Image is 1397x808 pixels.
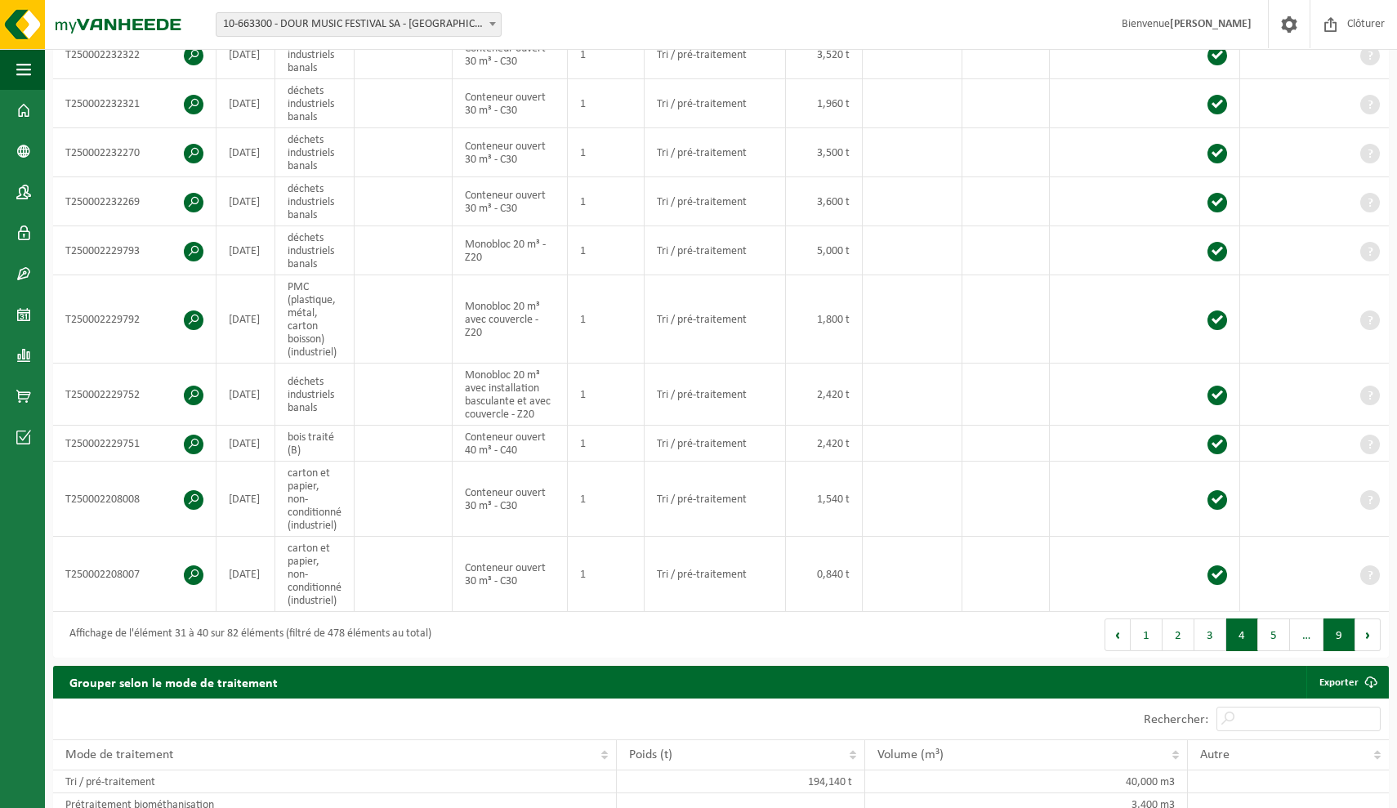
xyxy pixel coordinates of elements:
[786,364,863,426] td: 2,420 t
[629,748,672,761] span: Poids (t)
[275,30,355,79] td: déchets industriels banals
[645,226,786,275] td: Tri / pré-traitement
[216,426,275,462] td: [DATE]
[453,79,568,128] td: Conteneur ouvert 30 m³ - C30
[645,364,786,426] td: Tri / pré-traitement
[786,79,863,128] td: 1,960 t
[1194,618,1226,651] button: 3
[786,462,863,537] td: 1,540 t
[1144,713,1208,726] label: Rechercher:
[275,177,355,226] td: déchets industriels banals
[216,275,275,364] td: [DATE]
[275,462,355,537] td: carton et papier, non-conditionné (industriel)
[53,79,216,128] td: T250002232321
[1258,618,1290,651] button: 5
[216,79,275,128] td: [DATE]
[1323,618,1355,651] button: 9
[786,537,863,612] td: 0,840 t
[216,177,275,226] td: [DATE]
[786,275,863,364] td: 1,800 t
[568,79,645,128] td: 1
[568,462,645,537] td: 1
[1200,748,1230,761] span: Autre
[53,128,216,177] td: T250002232270
[53,426,216,462] td: T250002229751
[568,275,645,364] td: 1
[53,275,216,364] td: T250002229792
[568,30,645,79] td: 1
[645,426,786,462] td: Tri / pré-traitement
[53,30,216,79] td: T250002232322
[1355,618,1381,651] button: Next
[216,128,275,177] td: [DATE]
[568,177,645,226] td: 1
[216,537,275,612] td: [DATE]
[568,226,645,275] td: 1
[1170,18,1252,30] strong: [PERSON_NAME]
[645,30,786,79] td: Tri / pré-traitement
[275,275,355,364] td: PMC (plastique, métal, carton boisson) (industriel)
[53,462,216,537] td: T250002208008
[216,364,275,426] td: [DATE]
[786,426,863,462] td: 2,420 t
[453,30,568,79] td: Conteneur ouvert 30 m³ - C30
[645,462,786,537] td: Tri / pré-traitement
[61,620,431,650] div: Affichage de l'élément 31 à 40 sur 82 éléments (filtré de 478 éléments au total)
[786,226,863,275] td: 5,000 t
[568,128,645,177] td: 1
[453,364,568,426] td: Monobloc 20 m³ avec installation basculante et avec couvercle - Z20
[453,462,568,537] td: Conteneur ouvert 30 m³ - C30
[275,364,355,426] td: déchets industriels banals
[275,128,355,177] td: déchets industriels banals
[1105,618,1131,651] button: Previous
[53,364,216,426] td: T250002229752
[617,770,865,793] td: 194,140 t
[53,666,294,698] h2: Grouper selon le mode de traitement
[1306,666,1387,699] a: Exporter
[216,30,275,79] td: [DATE]
[453,177,568,226] td: Conteneur ouvert 30 m³ - C30
[53,226,216,275] td: T250002229793
[216,12,502,37] span: 10-663300 - DOUR MUSIC FESTIVAL SA - DOUR
[275,537,355,612] td: carton et papier, non-conditionné (industriel)
[877,748,944,761] span: Volume (m³)
[645,537,786,612] td: Tri / pré-traitement
[1131,618,1163,651] button: 1
[275,79,355,128] td: déchets industriels banals
[53,177,216,226] td: T250002232269
[453,426,568,462] td: Conteneur ouvert 40 m³ - C40
[568,426,645,462] td: 1
[275,426,355,462] td: bois traité (B)
[645,128,786,177] td: Tri / pré-traitement
[1226,618,1258,651] button: 4
[786,177,863,226] td: 3,600 t
[216,462,275,537] td: [DATE]
[453,537,568,612] td: Conteneur ouvert 30 m³ - C30
[216,226,275,275] td: [DATE]
[568,537,645,612] td: 1
[645,79,786,128] td: Tri / pré-traitement
[453,275,568,364] td: Monobloc 20 m³ avec couvercle - Z20
[645,275,786,364] td: Tri / pré-traitement
[1290,618,1323,651] span: …
[786,30,863,79] td: 3,520 t
[568,364,645,426] td: 1
[645,177,786,226] td: Tri / pré-traitement
[453,128,568,177] td: Conteneur ouvert 30 m³ - C30
[216,13,501,36] span: 10-663300 - DOUR MUSIC FESTIVAL SA - DOUR
[1163,618,1194,651] button: 2
[53,537,216,612] td: T250002208007
[453,226,568,275] td: Monobloc 20 m³ - Z20
[786,128,863,177] td: 3,500 t
[865,770,1188,793] td: 40,000 m3
[65,748,173,761] span: Mode de traitement
[275,226,355,275] td: déchets industriels banals
[53,770,617,793] td: Tri / pré-traitement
